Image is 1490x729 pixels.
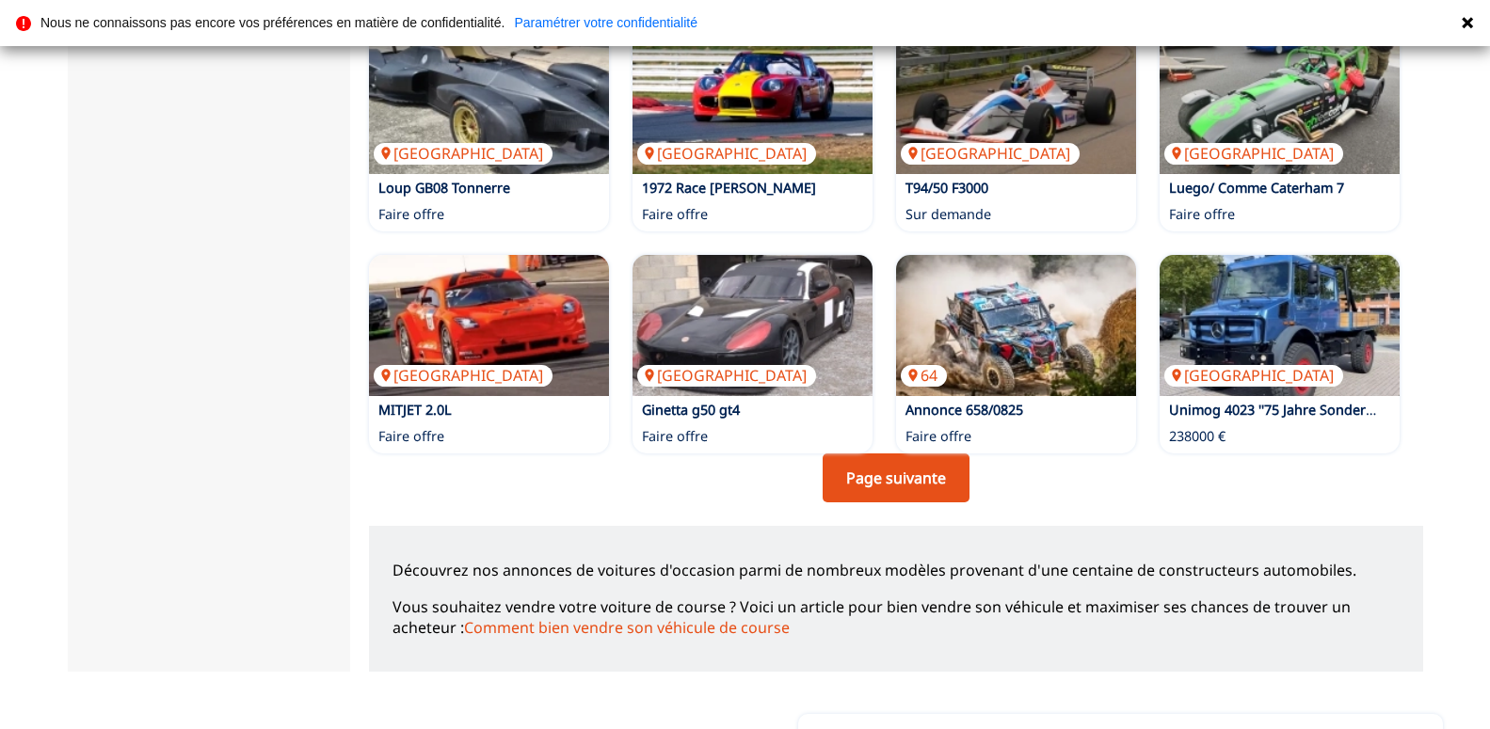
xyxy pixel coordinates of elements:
[369,33,609,174] img: Loup GB08 Tonnerre
[901,143,1080,164] p: [GEOGRAPHIC_DATA]
[905,401,1023,419] a: Annonce 658/0825
[514,16,697,29] a: Paramétrer votre confidentialité
[896,33,1136,174] a: T94/50 F3000[GEOGRAPHIC_DATA]
[633,33,873,174] a: 1972 Race Marcos[GEOGRAPHIC_DATA]
[374,143,553,164] p: [GEOGRAPHIC_DATA]
[1169,427,1226,446] p: 238000 €
[896,255,1136,396] img: Annonce 658/0825
[1160,255,1400,396] a: Unimog 4023 ''75 Jahre Sondermodell ''[GEOGRAPHIC_DATA]
[1169,205,1235,224] p: Faire offre
[464,617,790,638] a: Comment bien vendre son véhicule de course
[1164,143,1343,164] p: [GEOGRAPHIC_DATA]
[1160,33,1400,174] img: Luego/ Comme Caterham 7
[369,255,609,396] a: MITJET 2.0L[GEOGRAPHIC_DATA]
[905,427,971,446] p: Faire offre
[896,33,1136,174] img: T94/50 F3000
[378,427,444,446] p: Faire offre
[1160,33,1400,174] a: Luego/ Comme Caterham 7[GEOGRAPHIC_DATA]
[633,255,873,396] img: Ginetta g50 gt4
[905,179,988,197] a: T94/50 F3000
[642,427,708,446] p: Faire offre
[901,365,947,386] p: 64
[393,560,1400,580] p: Découvrez nos annonces de voitures d'occasion parmi de nombreux modèles provenant d'une centaine ...
[369,33,609,174] a: Loup GB08 Tonnerre[GEOGRAPHIC_DATA]
[1169,179,1344,197] a: Luego/ Comme Caterham 7
[896,255,1136,396] a: Annonce 658/082564
[40,16,505,29] p: Nous ne connaissons pas encore vos préférences en matière de confidentialité.
[374,365,553,386] p: [GEOGRAPHIC_DATA]
[378,179,510,197] a: Loup GB08 Tonnerre
[378,401,452,419] a: MITJET 2.0L
[633,33,873,174] img: 1972 Race Marcos
[637,365,816,386] p: [GEOGRAPHIC_DATA]
[378,205,444,224] p: Faire offre
[642,401,740,419] a: Ginetta g50 gt4
[1160,255,1400,396] img: Unimog 4023 ''75 Jahre Sondermodell ''
[633,255,873,396] a: Ginetta g50 gt4[GEOGRAPHIC_DATA]
[369,255,609,396] img: MITJET 2.0L
[823,453,969,502] a: Page suivante
[393,596,1400,639] p: Vous souhaitez vendre votre voiture de course ? Voici un article pour bien vendre son véhicule et...
[637,143,816,164] p: [GEOGRAPHIC_DATA]
[642,205,708,224] p: Faire offre
[642,179,816,197] a: 1972 Race [PERSON_NAME]
[1164,365,1343,386] p: [GEOGRAPHIC_DATA]
[1169,401,1419,419] a: Unimog 4023 ''75 Jahre Sondermodell ''
[905,205,991,224] p: Sur demande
